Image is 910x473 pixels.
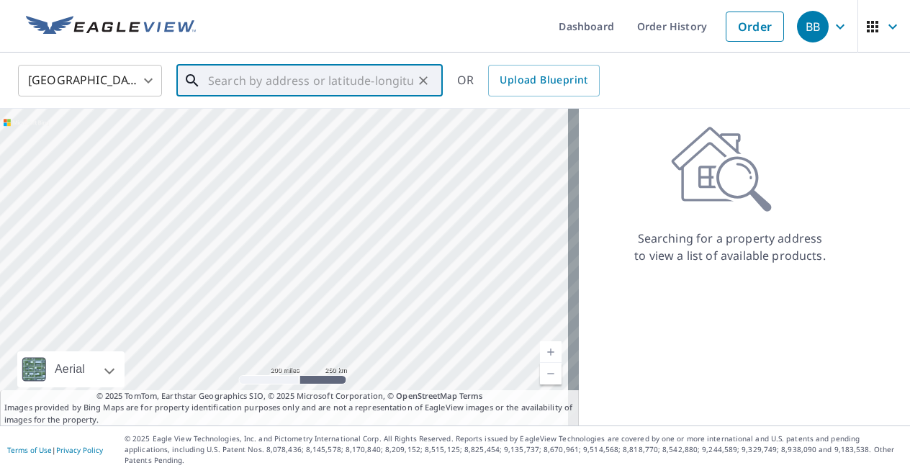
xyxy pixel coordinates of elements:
div: BB [797,11,829,42]
img: EV Logo [26,16,196,37]
a: Upload Blueprint [488,65,599,96]
div: OR [457,65,600,96]
span: Upload Blueprint [500,71,587,89]
a: Privacy Policy [56,445,103,455]
a: Terms [459,390,483,401]
a: Order [726,12,784,42]
a: Current Level 5, Zoom In [540,341,562,363]
button: Clear [413,71,433,91]
a: Terms of Use [7,445,52,455]
p: © 2025 Eagle View Technologies, Inc. and Pictometry International Corp. All Rights Reserved. Repo... [125,433,903,466]
div: Aerial [50,351,89,387]
div: [GEOGRAPHIC_DATA] [18,60,162,101]
p: | [7,446,103,454]
div: Aerial [17,351,125,387]
a: Current Level 5, Zoom Out [540,363,562,384]
span: © 2025 TomTom, Earthstar Geographics SIO, © 2025 Microsoft Corporation, © [96,390,483,402]
input: Search by address or latitude-longitude [208,60,413,101]
a: OpenStreetMap [396,390,456,401]
p: Searching for a property address to view a list of available products. [634,230,826,264]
